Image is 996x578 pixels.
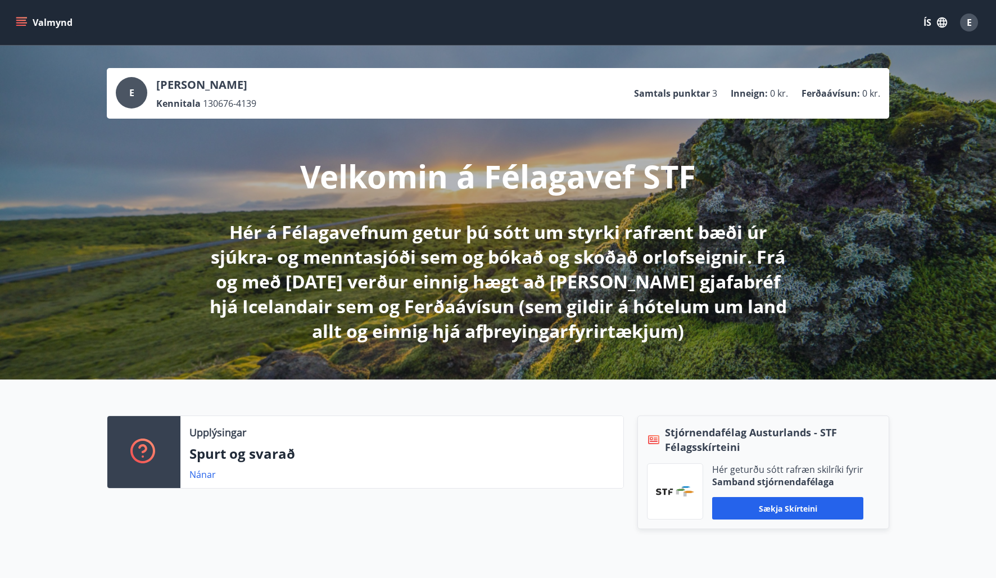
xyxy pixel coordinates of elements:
p: Upplýsingar [189,425,246,440]
p: Samtals punktar [634,87,710,100]
p: Velkomin á Félagavef STF [300,155,696,197]
span: 3 [712,87,717,100]
span: 0 kr. [862,87,880,100]
span: Stjórnendafélag Austurlands - STF Félagsskírteini [665,425,880,454]
img: vjCaq2fThgY3EUYqSgpjEiBg6WP39ov69hlhuPVN.png [656,486,694,496]
button: Sækja skírteini [712,497,863,520]
span: E [129,87,134,99]
p: Kennitala [156,97,201,110]
span: 0 kr. [770,87,788,100]
p: [PERSON_NAME] [156,77,256,93]
a: Nánar [189,468,216,481]
span: E [967,16,972,29]
p: Hér á Félagavefnum getur þú sótt um styrki rafrænt bæði úr sjúkra- og menntasjóði sem og bókað og... [201,220,795,344]
p: Spurt og svarað [189,444,614,463]
p: Samband stjórnendafélaga [712,476,863,488]
button: menu [13,12,77,33]
p: Inneign : [731,87,768,100]
p: Hér geturðu sótt rafræn skilríki fyrir [712,463,863,476]
span: 130676-4139 [203,97,256,110]
button: E [956,9,983,36]
button: ÍS [917,12,953,33]
p: Ferðaávísun : [802,87,860,100]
